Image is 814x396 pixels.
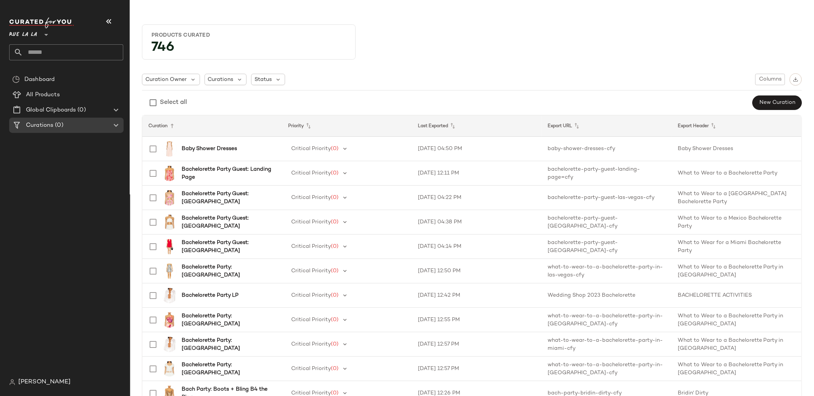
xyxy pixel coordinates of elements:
td: bachelorette-party-guest-las-vegas-cfy [542,186,672,210]
span: (0) [331,317,338,323]
div: Select all [160,98,187,107]
td: [DATE] 12:55 PM [412,308,542,332]
span: (0) [331,366,338,372]
td: [DATE] 12:11 PM [412,161,542,186]
td: What to Wear to a Bachelorette Party [672,161,801,186]
th: Curation [142,115,282,137]
th: Export Header [672,115,801,137]
span: Critical Priority [291,268,331,274]
td: Wedding Shop 2023 Bachelorette [542,283,672,308]
span: Dashboard [24,75,55,84]
span: Curations [208,76,234,84]
span: (0) [331,293,338,298]
img: PGEO-WD37_V1.jpg [162,263,177,279]
td: What to Wear to a Bachelorette Party in [GEOGRAPHIC_DATA] [672,259,801,283]
b: Bachelorette Party Guest: [GEOGRAPHIC_DATA] [182,239,273,255]
span: Critical Priority [291,146,331,152]
span: Critical Priority [291,366,331,372]
td: What to Wear to a Mexico Bachelorette Party [672,210,801,234]
span: (0) [331,390,338,396]
span: All Products [26,91,60,99]
span: [PERSON_NAME] [18,378,71,387]
th: Export URL [542,115,672,137]
span: (0) [53,121,63,130]
img: SDYS-WS194_V1.jpg [162,312,177,328]
img: svg%3e [9,379,15,385]
td: Baby Shower Dresses [672,137,801,161]
span: Columns [759,76,782,82]
td: [DATE] 12:57 PM [412,357,542,381]
span: (0) [331,195,338,200]
span: (0) [331,341,338,347]
button: New Curation [753,95,802,110]
span: Curation Owner [145,76,187,84]
span: (0) [331,244,338,249]
span: Critical Priority [291,341,331,347]
td: [DATE] 04:22 PM [412,186,542,210]
span: Status [255,76,272,84]
td: bachelorette-party-guest-landing-page=cfy [542,161,672,186]
img: TULA-WS1071_V1.jpg [162,361,177,377]
td: [DATE] 12:50 PM [412,259,542,283]
td: what-to-wear-to-a-bachelorette-party-in-[GEOGRAPHIC_DATA]-cfy [542,308,672,332]
b: Bachelorette Party: [GEOGRAPHIC_DATA] [182,361,273,377]
span: Critical Priority [291,293,331,298]
td: [DATE] 04:50 PM [412,137,542,161]
td: What to Wear for a Miami Bachelorette Party [672,234,801,259]
b: Bachelorette Party Guest: [GEOGRAPHIC_DATA] [182,214,273,230]
b: Bachelorette Party Guest: [GEOGRAPHIC_DATA] [182,190,273,206]
img: LSPA-WS51_V1.jpg [162,337,177,352]
span: Global Clipboards [26,106,76,115]
img: WAIR-WS31_V1.jpg [162,215,177,230]
td: bachelorette-party-guest-[GEOGRAPHIC_DATA]-cfy [542,210,672,234]
td: What to Wear to a Bachelorette Party in [GEOGRAPHIC_DATA] [672,332,801,357]
img: MAOU-WS355_V1.jpg [162,166,177,181]
td: what-to-wear-to-a-bachelorette-party-in-las-vegas-cfy [542,259,672,283]
td: what-to-wear-to-a-bachelorette-party-in-miami-cfy [542,332,672,357]
td: baby-shower-dresses-cfy [542,137,672,161]
td: [DATE] 12:42 PM [412,283,542,308]
img: PEXR-WS25_V1.jpg [162,190,177,205]
td: [DATE] 04:38 PM [412,210,542,234]
img: LSPA-WS51_V1.jpg [162,288,177,303]
td: [DATE] 04:14 PM [412,234,542,259]
b: Baby Shower Dresses [182,145,237,153]
span: (0) [331,219,338,225]
b: Bachelorette Party: [GEOGRAPHIC_DATA] [182,312,273,328]
td: What to Wear to a Bachelorette Party in [GEOGRAPHIC_DATA] [672,308,801,332]
b: Bachelorette Party LP [182,291,239,299]
button: Columns [755,74,785,85]
b: Bachelorette Party Guest: Landing Page [182,165,273,181]
td: bachelorette-party-guest-[GEOGRAPHIC_DATA]-cfy [542,234,672,259]
th: Priority [282,115,412,137]
span: Critical Priority [291,244,331,249]
span: New Curation [759,100,795,106]
span: Rue La La [9,26,37,40]
b: Bachelorette Party: [GEOGRAPHIC_DATA] [182,263,273,279]
img: LOVF-WD4477_V1.jpg [162,141,177,157]
span: Critical Priority [291,170,331,176]
td: [DATE] 12:57 PM [412,332,542,357]
span: Critical Priority [291,390,331,396]
td: What to Wear to a Bachelorette Party in [GEOGRAPHIC_DATA] [672,357,801,381]
span: (0) [76,106,85,115]
td: What to Wear to a [GEOGRAPHIC_DATA] Bachelorette Party [672,186,801,210]
span: (0) [331,268,338,274]
img: ROWR-WD14_V1.jpg [162,239,177,254]
span: Critical Priority [291,317,331,323]
img: cfy_white_logo.C9jOOHJF.svg [9,18,74,28]
b: Bachelorette Party: [GEOGRAPHIC_DATA] [182,336,273,352]
td: BACHELORETTE ACTIVITIES [672,283,801,308]
span: Curations [26,121,53,130]
td: what-to-wear-to-a-bachelorette-party-in-[GEOGRAPHIC_DATA]-cfy [542,357,672,381]
span: (0) [331,146,338,152]
span: (0) [331,170,338,176]
span: Critical Priority [291,195,331,200]
div: Products Curated [152,32,346,39]
span: Critical Priority [291,219,331,225]
img: svg%3e [793,77,798,82]
th: Last Exported [412,115,542,137]
div: 746 [145,42,352,56]
img: svg%3e [12,76,20,83]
